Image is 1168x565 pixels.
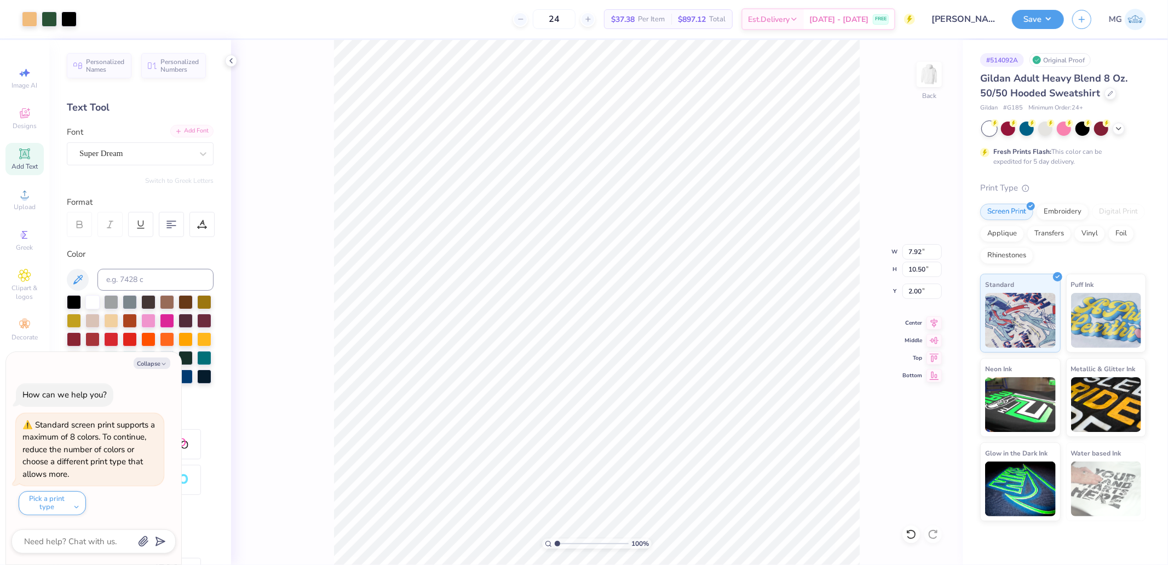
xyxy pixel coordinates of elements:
[922,91,936,101] div: Back
[1125,9,1146,30] img: Michael Galon
[985,377,1056,432] img: Neon Ink
[993,147,1128,166] div: This color can be expedited for 5 day delivery.
[980,72,1127,100] span: Gildan Adult Heavy Blend 8 Oz. 50/50 Hooded Sweatshirt
[67,196,215,209] div: Format
[611,14,635,25] span: $37.38
[22,419,155,480] div: Standard screen print supports a maximum of 8 colors. To continue, reduce the number of colors or...
[1029,53,1091,67] div: Original Proof
[1109,13,1122,26] span: MG
[748,14,790,25] span: Est. Delivery
[902,354,922,362] span: Top
[985,462,1056,516] img: Glow in the Dark Ink
[875,15,887,23] span: FREE
[980,204,1033,220] div: Screen Print
[67,100,214,115] div: Text Tool
[985,279,1014,290] span: Standard
[980,53,1024,67] div: # 514092A
[1028,103,1083,113] span: Minimum Order: 24 +
[14,203,36,211] span: Upload
[1027,226,1071,242] div: Transfers
[13,122,37,130] span: Designs
[809,14,868,25] span: [DATE] - [DATE]
[22,389,107,400] div: How can we help you?
[67,248,214,261] div: Color
[993,147,1051,156] strong: Fresh Prints Flash:
[902,372,922,379] span: Bottom
[638,14,665,25] span: Per Item
[985,447,1048,459] span: Glow in the Dark Ink
[134,358,170,369] button: Collapse
[980,103,998,113] span: Gildan
[980,226,1024,242] div: Applique
[902,337,922,344] span: Middle
[1071,447,1121,459] span: Water based Ink
[1071,363,1136,374] span: Metallic & Glitter Ink
[160,58,199,73] span: Personalized Numbers
[67,126,83,139] label: Font
[1071,293,1142,348] img: Puff Ink
[16,243,33,252] span: Greek
[1071,462,1142,516] img: Water based Ink
[1071,279,1094,290] span: Puff Ink
[12,81,38,90] span: Image AI
[1109,9,1146,30] a: MG
[918,64,940,85] img: Back
[980,247,1033,264] div: Rhinestones
[1092,204,1145,220] div: Digital Print
[145,176,214,185] button: Switch to Greek Letters
[902,319,922,327] span: Center
[533,9,576,29] input: – –
[1003,103,1023,113] span: # G185
[1012,10,1064,29] button: Save
[5,284,44,301] span: Clipart & logos
[923,8,1004,30] input: Untitled Design
[86,58,125,73] span: Personalized Names
[1037,204,1089,220] div: Embroidery
[11,162,38,171] span: Add Text
[985,293,1056,348] img: Standard
[631,539,649,549] span: 100 %
[1074,226,1105,242] div: Vinyl
[985,363,1012,374] span: Neon Ink
[678,14,706,25] span: $897.12
[1108,226,1134,242] div: Foil
[1071,377,1142,432] img: Metallic & Glitter Ink
[11,333,38,342] span: Decorate
[97,269,214,291] input: e.g. 7428 c
[980,182,1146,194] div: Print Type
[709,14,726,25] span: Total
[19,491,86,515] button: Pick a print type
[170,125,214,137] div: Add Font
